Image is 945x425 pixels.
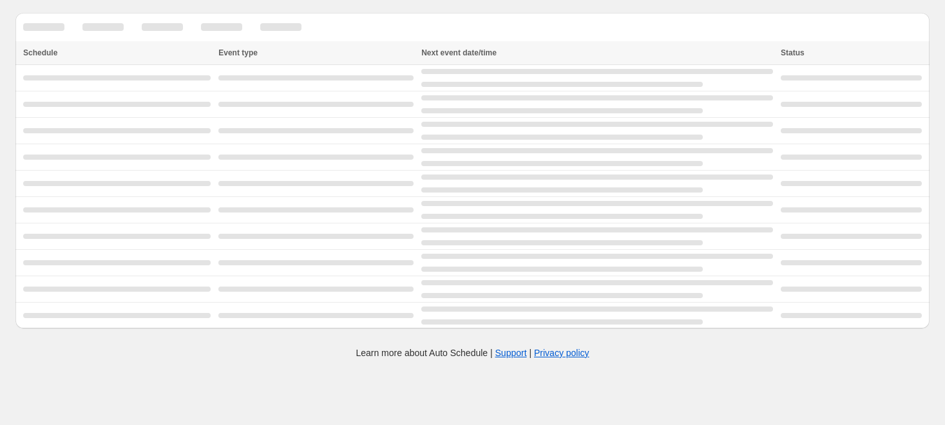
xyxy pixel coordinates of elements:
[421,48,497,57] span: Next event date/time
[356,346,589,359] p: Learn more about Auto Schedule | |
[781,48,805,57] span: Status
[534,348,589,358] a: Privacy policy
[218,48,258,57] span: Event type
[495,348,527,358] a: Support
[23,48,57,57] span: Schedule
